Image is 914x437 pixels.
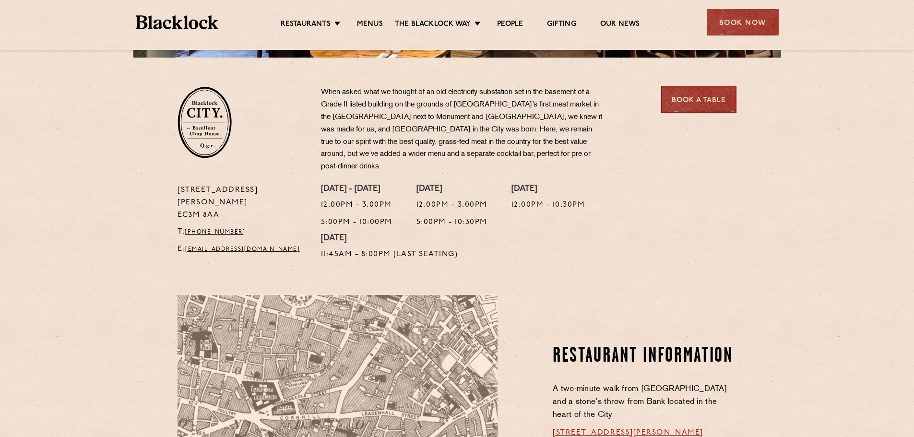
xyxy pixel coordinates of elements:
[497,20,523,30] a: People
[416,216,487,229] p: 5:00pm - 10:30pm
[321,248,458,261] p: 11:45am - 8:00pm (Last Seating)
[178,243,307,256] p: E:
[395,20,471,30] a: The Blacklock Way
[321,184,392,195] h4: [DATE] - [DATE]
[178,184,307,222] p: [STREET_ADDRESS][PERSON_NAME] EC3M 8AA
[547,20,576,30] a: Gifting
[321,86,604,173] p: When asked what we thought of an old electricity substation set in the basement of a Grade II lis...
[321,199,392,212] p: 12:00pm - 3:00pm
[600,20,640,30] a: Our News
[321,216,392,229] p: 5:00pm - 10:00pm
[321,234,458,244] h4: [DATE]
[416,184,487,195] h4: [DATE]
[661,86,736,113] a: Book a Table
[511,184,585,195] h4: [DATE]
[185,229,245,235] a: [PHONE_NUMBER]
[136,15,219,29] img: BL_Textured_Logo-footer-cropped.svg
[707,9,779,35] div: Book Now
[553,383,736,422] p: A two-minute walk from [GEOGRAPHIC_DATA] and a stone’s throw from Bank located in the heart of th...
[553,429,703,437] a: [STREET_ADDRESS][PERSON_NAME]
[178,86,232,158] img: City-stamp-default.svg
[185,247,300,252] a: [EMAIL_ADDRESS][DOMAIN_NAME]
[416,199,487,212] p: 12:00pm - 3:00pm
[511,199,585,212] p: 12:00pm - 10:30pm
[357,20,383,30] a: Menus
[178,226,307,238] p: T:
[553,344,736,368] h2: Restaurant Information
[281,20,331,30] a: Restaurants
